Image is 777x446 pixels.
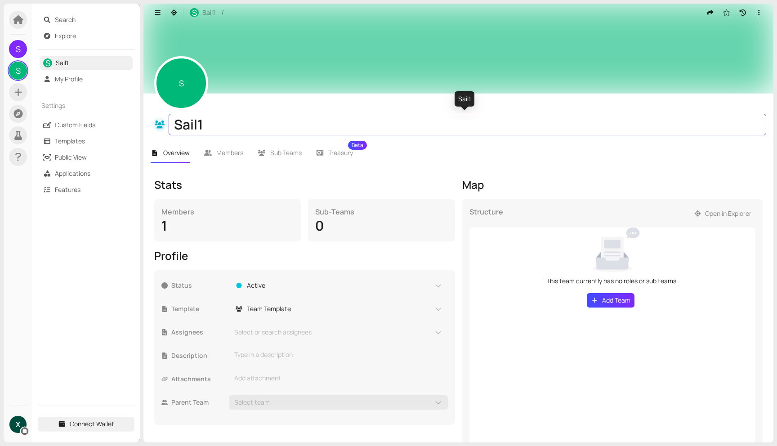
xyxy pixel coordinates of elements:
div: Profile [154,249,455,263]
span: Overview [163,148,190,157]
a: Features [55,185,80,194]
div: 0 [315,217,447,234]
a: Custom Fields [55,120,95,129]
div: Map [462,178,763,192]
a: Public View [55,153,87,161]
div: Sail1 [455,91,474,107]
span: Select or search assignees [231,327,312,337]
button: Add Team [587,293,635,308]
span: S [16,62,21,80]
span: S [192,8,197,17]
span: Attachments [171,374,229,384]
span: Active [247,281,265,290]
span: Parent Team [171,397,229,407]
div: Sub-Teams [315,206,447,217]
span: Add Team [602,295,630,305]
span: Open in Explorer [705,209,751,219]
img: ACg8ocL2PLSHMB-tEaOxArXAbWMbuPQZH6xV--tiP_qvgO-k-ozjdA=s500 [9,416,27,433]
a: Applications [55,169,90,178]
span: S [179,56,184,110]
span: Search [55,13,129,27]
a: Templates [55,137,85,145]
a: Explore [55,31,76,40]
span: Members [216,148,243,157]
button: SSail1 [185,5,219,20]
span: Settings [41,101,115,111]
sup: Beta [348,141,367,150]
a: My Profile [55,75,83,83]
a: Sail1 [56,58,68,67]
button: Connect Wallet [38,417,134,431]
div: Members [161,206,294,217]
span: Select team [231,397,270,407]
div: This team currently has no roles or sub teams. [546,276,678,286]
div: Stats [154,178,455,192]
span: Sail1 [202,8,215,18]
span: Assignees [171,327,229,337]
span: S [16,40,21,58]
span: Sub Teams [270,148,302,157]
span: Connect Wallet [70,419,114,429]
div: Structure [469,206,503,227]
span: Template [171,304,229,314]
button: Open in Explorer [690,206,756,221]
div: Sail1 [174,116,761,133]
span: Status [171,281,229,290]
div: Settings [38,95,134,116]
span: Team Template [247,304,291,314]
span: Treasury [328,150,353,156]
span: Description [171,351,229,361]
div: 1 [161,217,294,234]
div: Add attachment [229,371,448,385]
div: Type in a description [234,350,442,360]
